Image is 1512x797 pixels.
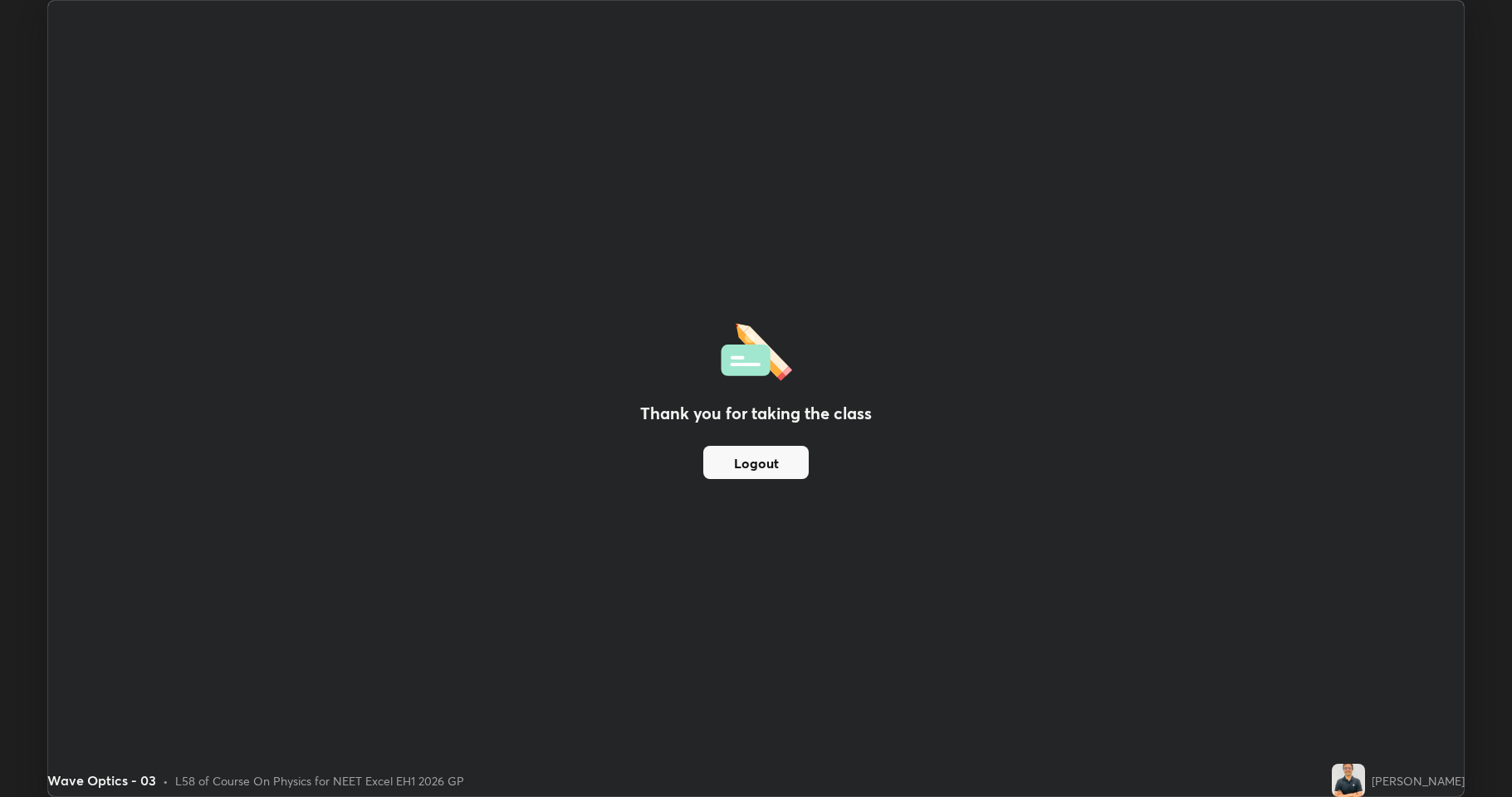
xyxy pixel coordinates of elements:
[163,772,169,790] div: •
[1372,772,1465,790] div: [PERSON_NAME]
[640,401,872,426] h2: Thank you for taking the class
[1332,764,1365,797] img: 37e60c5521b4440f9277884af4c92300.jpg
[175,772,464,790] div: L58 of Course On Physics for NEET Excel EH1 2026 GP
[721,318,792,381] img: offlineFeedback.1438e8b3.svg
[47,770,156,790] div: Wave Optics - 03
[703,446,809,479] button: Logout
